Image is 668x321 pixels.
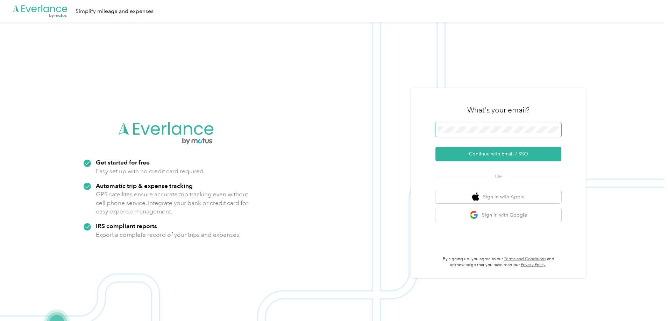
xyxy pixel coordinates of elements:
[470,211,478,219] img: google logo
[96,159,150,166] strong: Get started for free
[467,105,530,115] h3: What's your email?
[96,167,204,176] p: Easy set up with no credit card required
[96,231,241,239] p: Export a complete record of your trips and expenses.
[486,173,511,180] span: OR
[96,222,157,229] strong: IRS compliant reports
[76,7,154,16] div: Simplify mileage and expenses
[521,262,546,268] a: Privacy Policy
[504,256,546,262] a: Terms and Conditions
[96,190,249,216] p: GPS satellites ensure accurate trip tracking even without cell phone service. Integrate your bank...
[472,192,479,201] img: apple logo
[435,190,561,204] button: apple logoSign in with Apple
[96,182,193,189] strong: Automatic trip & expense tracking
[435,147,561,161] button: Continue with Email / SSO
[435,256,561,268] p: By signing up, you agree to our and acknowledge that you have read our .
[435,208,561,222] button: google logoSign in with Google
